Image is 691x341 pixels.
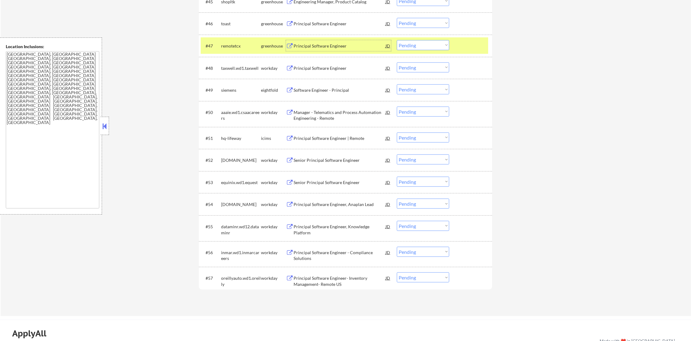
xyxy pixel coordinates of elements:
[294,109,386,121] div: Manager - Telematics and Process Automation Engineering - Remote
[221,275,261,287] div: oreillyauto.wd1.oreilly
[385,177,391,188] div: JD
[294,179,386,186] div: Senior Principal Software Engineer
[294,275,386,287] div: Principal Software Engineer- Inventory Management- Remote US
[261,65,286,71] div: workday
[206,275,216,281] div: #57
[261,201,286,208] div: workday
[261,87,286,93] div: eightfold
[221,135,261,141] div: hq-lifeway
[221,43,261,49] div: remotetcx
[221,179,261,186] div: equinix.wd1.equest
[261,157,286,163] div: workday
[221,21,261,27] div: toast
[294,224,386,236] div: Principal Software Engineer, Knowledge Platform
[206,87,216,93] div: #49
[221,87,261,93] div: siemens
[385,155,391,165] div: JD
[385,62,391,73] div: JD
[385,247,391,258] div: JD
[221,250,261,261] div: inmar.wd1.inmarcareers
[206,43,216,49] div: #47
[206,201,216,208] div: #54
[206,250,216,256] div: #56
[294,157,386,163] div: Senior Principal Software Engineer
[261,21,286,27] div: greenhouse
[385,18,391,29] div: JD
[261,224,286,230] div: workday
[385,272,391,283] div: JD
[385,133,391,144] div: JD
[221,109,261,121] div: aaaie.wd1.csaacareers
[294,43,386,49] div: Principal Software Engineer
[261,109,286,115] div: workday
[221,201,261,208] div: [DOMAIN_NAME]
[294,21,386,27] div: Principal Software Engineer
[261,179,286,186] div: workday
[385,84,391,95] div: JD
[385,221,391,232] div: JD
[206,135,216,141] div: #51
[385,40,391,51] div: JD
[261,43,286,49] div: greenhouse
[294,201,386,208] div: Principal Software Engineer, Anaplan Lead
[12,328,53,339] div: ApplyAll
[294,87,386,93] div: Software Engineer - Principal
[206,179,216,186] div: #53
[6,44,100,50] div: Location Inclusions:
[206,65,216,71] div: #48
[385,199,391,210] div: JD
[206,21,216,27] div: #46
[294,135,386,141] div: Principal Software Engineer | Remote
[221,157,261,163] div: [DOMAIN_NAME]
[206,157,216,163] div: #52
[261,250,286,256] div: workday
[206,109,216,115] div: #50
[261,135,286,141] div: icims
[221,65,261,71] div: taxwell.wd1.taxwell
[385,107,391,118] div: JD
[261,275,286,281] div: workday
[206,224,216,230] div: #55
[294,65,386,71] div: Principal Software Engineer
[294,250,386,261] div: Principal Software Engineer - Compliance Solutions
[221,224,261,236] div: dataminr.wd12.dataminr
